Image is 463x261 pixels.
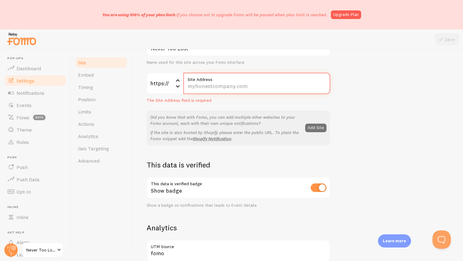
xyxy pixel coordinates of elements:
span: Theme [17,127,32,133]
span: Notifications [17,90,44,96]
a: Geo Targeting [74,142,128,155]
span: Dashboard [17,65,41,71]
a: Opt-In [4,186,67,198]
a: Rules [4,136,67,148]
h2: Analytics [147,223,330,232]
div: Show a badge on notifications that leads to Event details [147,203,330,208]
a: Advanced [74,155,128,167]
span: Settings [17,78,34,84]
a: Analytics [74,130,128,142]
div: Show badge [147,177,330,199]
a: Events [4,99,67,111]
span: You are using 106% of your plan limit. [102,12,177,17]
a: Theme [4,124,67,136]
a: Actions [74,118,128,130]
a: Site [74,56,128,69]
a: Never Too Lost [22,243,63,257]
a: Limits [74,106,128,118]
span: Timing [78,84,93,90]
span: Analytics [78,133,98,139]
h2: This data is verified [147,160,330,170]
button: Add Site [305,124,327,132]
a: Upgrade Plan [331,10,361,19]
span: beta [33,115,46,120]
p: If the site is also hosted by Shopify please enter the public URL. To plant the Fomo snippet add the [150,129,301,142]
span: Embed [78,72,94,78]
span: Push Data [17,176,39,182]
p: Learn more [383,238,406,244]
span: Rules [17,139,29,145]
span: Pop-ups [7,56,67,60]
span: Alerts [17,239,30,245]
span: Push [7,155,67,159]
p: Did you know that with Fomo, you can add multiple other websites to your Fomo account, each with ... [150,114,301,126]
span: Actions [78,121,94,127]
a: Shopify Notification [193,136,231,141]
span: Never Too Lost [26,246,55,254]
a: Flows beta [4,111,67,124]
div: Learn more [378,234,411,248]
div: https:// [147,73,183,94]
span: Inline [17,214,28,220]
span: Events [17,102,32,108]
span: Get Help [7,231,67,235]
iframe: Help Scout Beacon - Open [432,230,451,249]
a: Embed [74,69,128,81]
a: Push Data [4,173,67,186]
span: Push [17,164,28,170]
a: Settings [4,75,67,87]
label: UTM Source [147,240,330,250]
div: Name used for this site across your Fomo interface [147,60,330,65]
a: Position [74,93,128,106]
div: The Site Address field is required [147,98,330,103]
span: Flows [17,114,29,121]
a: Alerts [4,236,67,248]
a: Notifications [4,87,67,99]
input: myhonestcompany.com [183,73,330,94]
a: Push [4,161,67,173]
span: Opt-In [17,189,31,195]
span: Geo Targeting [78,145,109,152]
span: Limits [78,109,91,115]
label: Site Address [183,73,330,83]
span: Inline [7,205,67,209]
span: Site [78,59,86,66]
img: fomo-relay-logo-orange.svg [6,31,37,47]
p: If you choose not to upgrade Fomo will be paused when plan limit is reached. [102,12,327,18]
a: Timing [74,81,128,93]
a: Dashboard [4,62,67,75]
a: Inline [4,211,67,223]
span: Advanced [78,158,99,164]
span: Position [78,96,95,102]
